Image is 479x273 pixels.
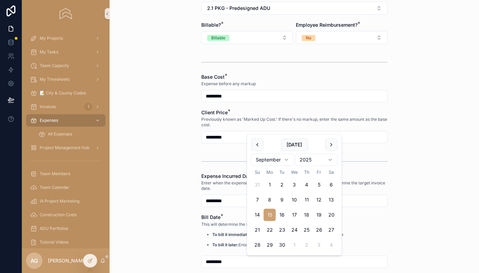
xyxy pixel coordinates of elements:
span: Expenses [40,118,58,123]
button: Select Button [296,31,388,44]
strong: To bill it immediately: [212,232,254,237]
button: [DATE] [281,139,308,151]
span: Team Capacity [40,63,69,68]
a: Team Members [26,168,105,180]
a: My Tasks [26,46,105,58]
a: Expenses [26,114,105,127]
button: Tuesday, September 9th, 2025 [276,194,288,206]
img: App logo [60,8,72,19]
th: Tuesday [276,169,288,176]
button: Today, Thursday, October 2nd, 2025 [301,239,313,251]
p: Enter the same date as Expense Incurred Date [212,232,343,238]
a: My Projects [26,32,105,44]
span: My Projects [40,36,63,41]
button: Thursday, September 25th, 2025 [301,224,313,236]
th: Wednesday [288,169,301,176]
span: Bill Date [201,214,220,220]
button: Wednesday, September 3rd, 2025 [288,179,301,191]
button: Tuesday, September 2nd, 2025 [276,179,288,191]
a: All Expenses [34,128,105,140]
button: Saturday, October 4th, 2025 [325,239,338,251]
button: Friday, September 19th, 2025 [313,209,325,221]
button: Tuesday, September 16th, 2025 [276,209,288,221]
div: Billable [211,35,225,41]
span: Project Management Hub [40,145,89,151]
button: Sunday, September 28th, 2025 [251,239,264,251]
button: Thursday, September 4th, 2025 [301,179,313,191]
button: Saturday, September 27th, 2025 [325,224,338,236]
a: Project Management Hub [26,142,105,154]
span: Employee Reimbursement? [296,22,357,28]
button: Saturday, September 20th, 2025 [325,209,338,221]
button: Thursday, September 11th, 2025 [301,194,313,206]
button: Sunday, September 7th, 2025 [251,194,264,206]
span: Expense Incurred Date [201,173,253,179]
a: 📝 City & County Codes [26,87,105,99]
span: 📝 City & County Codes [40,90,86,96]
span: ADU Portfolios [40,226,68,231]
span: Team Members [40,171,70,177]
div: No [306,35,311,41]
button: Monday, September 1st, 2025 [264,179,276,191]
a: Team Capacity [26,60,105,72]
button: Saturday, September 13th, 2025 [325,194,338,206]
th: Monday [264,169,276,176]
span: 2.1 PKG - Predesigned ADU [207,5,270,12]
span: AG [30,257,38,265]
th: Friday [313,169,325,176]
span: Team Calendar [40,185,70,190]
span: Client Price [201,109,228,115]
span: Enter when the expense was incurred. This will NOT automatically determine the target invoice date. [201,180,388,191]
span: Expense before any markup [201,81,256,87]
button: Monday, September 22nd, 2025 [264,224,276,236]
button: Friday, October 3rd, 2025 [313,239,325,251]
button: Select Button [201,31,293,44]
div: 1 [84,103,92,111]
strong: To bill it later: [212,242,239,247]
span: Tutorial Videos [40,239,68,245]
div: scrollable content [22,27,110,248]
button: Friday, September 5th, 2025 [313,179,325,191]
p: [PERSON_NAME] [48,257,87,264]
a: ADU Portfolios [26,222,105,235]
button: Sunday, September 14th, 2025 [251,209,264,221]
span: My Timesheets [40,77,70,82]
th: Sunday [251,169,264,176]
span: My Tasks [40,49,58,55]
table: September 2025 [251,169,338,251]
button: Monday, September 29th, 2025 [264,239,276,251]
button: Sunday, August 31st, 2025 [251,179,264,191]
button: Friday, September 26th, 2025 [313,224,325,236]
span: Billable? [201,22,221,28]
span: All Expenses [48,131,72,137]
button: Select Button [201,2,388,15]
a: My Timesheets [26,73,105,86]
th: Thursday [301,169,313,176]
span: Invoices [40,104,56,109]
p: Enter the last day of the target billing month [212,242,343,248]
a: Team Calendar [26,181,105,194]
button: Wednesday, September 17th, 2025 [288,209,301,221]
span: Base Cost [201,74,225,80]
a: Invoices1 [26,101,105,113]
button: Friday, September 12th, 2025 [313,194,325,206]
button: Wednesday, September 10th, 2025 [288,194,301,206]
a: Construction Costs [26,209,105,221]
button: Saturday, September 6th, 2025 [325,179,338,191]
p: This will determine the target Invoice Date. [201,221,343,227]
button: Thursday, September 18th, 2025 [301,209,313,221]
th: Saturday [325,169,338,176]
button: Monday, September 15th, 2025, selected [264,209,276,221]
button: Tuesday, September 30th, 2025 [276,239,288,251]
button: Monday, September 8th, 2025 [264,194,276,206]
span: Construction Costs [40,212,77,218]
span: IA Project Marketing [40,198,79,204]
button: Tuesday, September 23rd, 2025 [276,224,288,236]
a: IA Project Marketing [26,195,105,207]
button: Sunday, September 21st, 2025 [251,224,264,236]
button: Wednesday, October 1st, 2025 [288,239,301,251]
button: Wednesday, September 24th, 2025 [288,224,301,236]
span: Previously known as 'Marked Up Cost.' If there's no markup, enter the same amount as the base cost. [201,117,388,128]
a: Tutorial Videos [26,236,105,248]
